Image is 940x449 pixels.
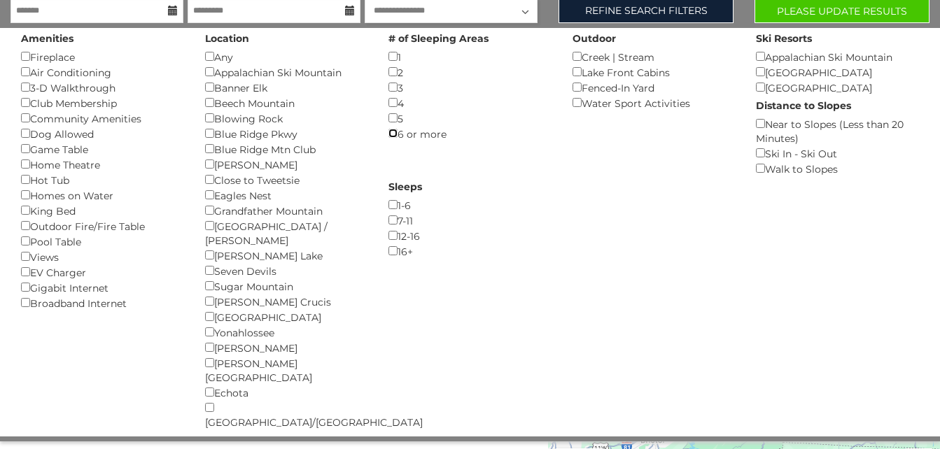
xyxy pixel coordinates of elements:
[21,157,184,172] div: Home Theatre
[573,95,736,111] div: Water Sport Activities
[756,116,919,145] div: Near to Slopes (Less than 20 Minutes)
[21,64,184,80] div: Air Conditioning
[573,49,736,64] div: Creek | Stream
[205,340,368,355] div: [PERSON_NAME]
[756,80,919,95] div: [GEOGRAPHIC_DATA]
[205,172,368,187] div: Close to Tweetsie
[205,309,368,325] div: [GEOGRAPHIC_DATA]
[21,80,184,95] div: 3-D Walkthrough
[205,187,368,203] div: Eagles Nest
[21,95,184,111] div: Club Membership
[21,203,184,218] div: King Bed
[205,400,368,429] div: [GEOGRAPHIC_DATA]/[GEOGRAPHIC_DATA]
[205,80,368,95] div: Banner Elk
[21,234,184,249] div: Pool Table
[388,80,552,95] div: 3
[21,264,184,280] div: EV Charger
[205,218,368,248] div: [GEOGRAPHIC_DATA] / [PERSON_NAME]
[388,243,552,259] div: 16+
[205,157,368,172] div: [PERSON_NAME]
[205,263,368,278] div: Seven Devils
[573,80,736,95] div: Fenced-In Yard
[388,31,489,45] label: # of Sleeping Areas
[388,197,552,213] div: 1-6
[21,280,184,295] div: Gigabit Internet
[21,126,184,141] div: Dog Allowed
[205,95,368,111] div: Beech Mountain
[573,31,616,45] label: Outdoor
[21,49,184,64] div: Fireplace
[388,111,552,126] div: 5
[205,325,368,340] div: Yonahlossee
[756,99,851,113] label: Distance to Slopes
[205,126,368,141] div: Blue Ridge Pkwy
[388,180,422,194] label: Sleeps
[205,49,368,64] div: Any
[205,111,368,126] div: Blowing Rock
[756,31,812,45] label: Ski Resorts
[21,111,184,126] div: Community Amenities
[21,187,184,203] div: Homes on Water
[205,385,368,400] div: Echota
[756,64,919,80] div: [GEOGRAPHIC_DATA]
[388,64,552,80] div: 2
[205,248,368,263] div: [PERSON_NAME] Lake
[756,49,919,64] div: Appalachian Ski Mountain
[205,31,249,45] label: Location
[205,278,368,294] div: Sugar Mountain
[388,126,552,141] div: 6 or more
[21,218,184,234] div: Outdoor Fire/Fire Table
[205,141,368,157] div: Blue Ridge Mtn Club
[21,172,184,187] div: Hot Tub
[21,295,184,311] div: Broadband Internet
[21,249,184,264] div: Views
[388,213,552,228] div: 7-11
[756,145,919,161] div: Ski In - Ski Out
[573,64,736,80] div: Lake Front Cabins
[205,64,368,80] div: Appalachian Ski Mountain
[205,294,368,309] div: [PERSON_NAME] Crucis
[388,95,552,111] div: 4
[388,49,552,64] div: 1
[21,141,184,157] div: Game Table
[756,161,919,176] div: Walk to Slopes
[388,228,552,243] div: 12-16
[21,31,73,45] label: Amenities
[205,355,368,385] div: [PERSON_NAME][GEOGRAPHIC_DATA]
[205,203,368,218] div: Grandfather Mountain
